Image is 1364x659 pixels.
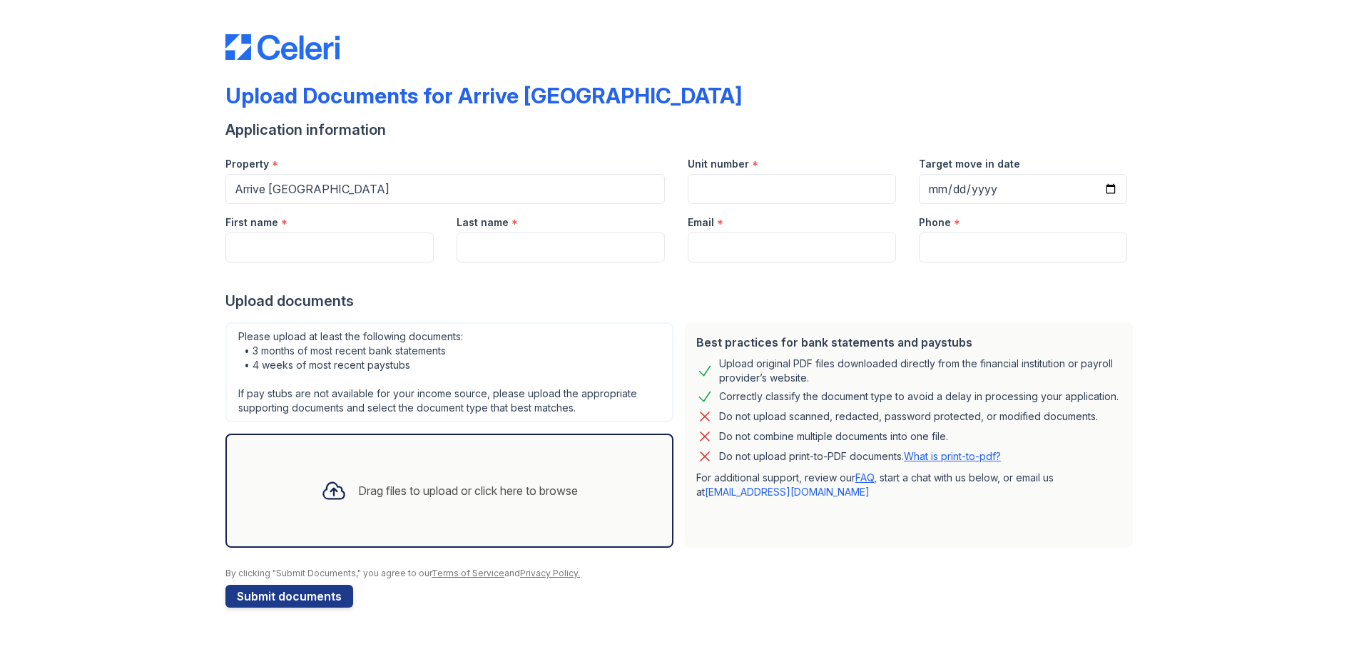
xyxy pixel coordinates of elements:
[457,215,509,230] label: Last name
[919,215,951,230] label: Phone
[688,215,714,230] label: Email
[688,157,749,171] label: Unit number
[719,357,1121,385] div: Upload original PDF files downloaded directly from the financial institution or payroll provider’...
[719,428,948,445] div: Do not combine multiple documents into one file.
[225,568,1139,579] div: By clicking "Submit Documents," you agree to our and
[904,450,1001,462] a: What is print-to-pdf?
[225,585,353,608] button: Submit documents
[225,215,278,230] label: First name
[225,291,1139,311] div: Upload documents
[520,568,580,578] a: Privacy Policy.
[358,482,578,499] div: Drag files to upload or click here to browse
[432,568,504,578] a: Terms of Service
[225,83,742,108] div: Upload Documents for Arrive [GEOGRAPHIC_DATA]
[225,322,673,422] div: Please upload at least the following documents: • 3 months of most recent bank statements • 4 wee...
[225,157,269,171] label: Property
[855,471,874,484] a: FAQ
[705,486,870,498] a: [EMAIL_ADDRESS][DOMAIN_NAME]
[919,157,1020,171] label: Target move in date
[225,34,340,60] img: CE_Logo_Blue-a8612792a0a2168367f1c8372b55b34899dd931a85d93a1a3d3e32e68fde9ad4.png
[225,120,1139,140] div: Application information
[696,334,1121,351] div: Best practices for bank statements and paystubs
[696,471,1121,499] p: For additional support, review our , start a chat with us below, or email us at
[719,388,1119,405] div: Correctly classify the document type to avoid a delay in processing your application.
[719,408,1098,425] div: Do not upload scanned, redacted, password protected, or modified documents.
[719,449,1001,464] p: Do not upload print-to-PDF documents.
